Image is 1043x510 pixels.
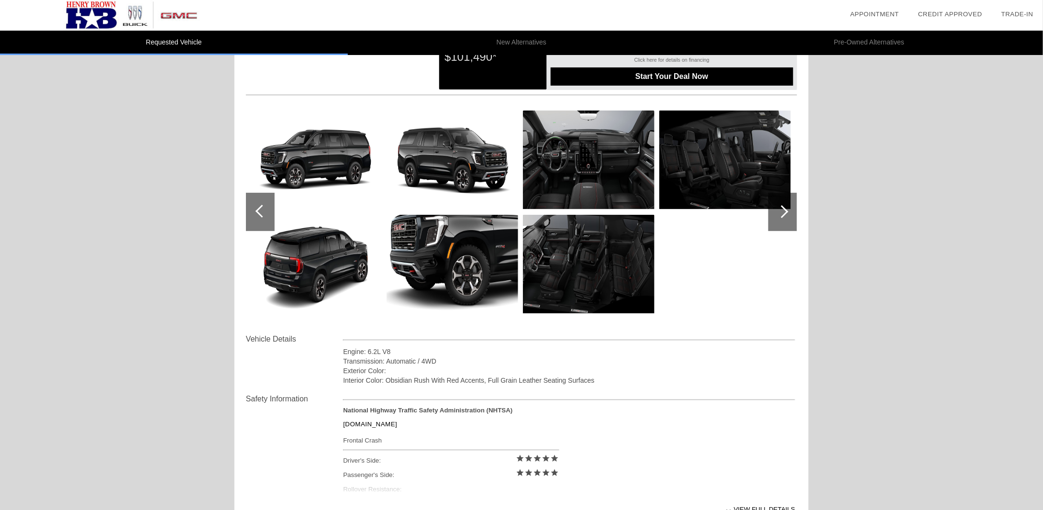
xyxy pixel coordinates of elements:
[551,468,559,477] i: star
[533,468,542,477] i: star
[525,468,533,477] i: star
[533,454,542,463] i: star
[250,215,382,313] img: 3.jpg
[343,421,397,428] a: [DOMAIN_NAME]
[542,468,551,477] i: star
[542,454,551,463] i: star
[343,434,559,446] div: Frontal Crash
[348,31,696,55] li: New Alternatives
[918,11,982,18] a: Credit Approved
[343,468,559,482] div: Passenger's Side:
[343,347,795,356] div: Engine: 6.2L V8
[250,111,382,209] img: 2.jpg
[551,57,793,67] div: Click here for details on financing
[246,333,343,345] div: Vehicle Details
[343,454,559,468] div: Driver's Side:
[695,31,1043,55] li: Pre-Owned Alternatives
[343,407,512,414] strong: National Highway Traffic Safety Administration (NHTSA)
[523,111,655,209] img: 6.jpg
[516,468,525,477] i: star
[343,366,795,376] div: Exterior Color:
[516,454,525,463] i: star
[551,454,559,463] i: star
[387,215,518,313] img: 5.jpg
[563,72,781,81] span: Start Your Deal Now
[523,215,655,313] img: 7.jpg
[850,11,899,18] a: Appointment
[246,393,343,405] div: Safety Information
[246,67,797,82] div: Quoted on [DATE] 7:56:22 PM
[525,454,533,463] i: star
[1001,11,1033,18] a: Trade-In
[659,111,791,209] img: 8.jpg
[343,376,795,385] div: Interior Color: Obsidian Rush With Red Accents, Full Grain Leather Seating Surfaces
[343,356,795,366] div: Transmission: Automatic / 4WD
[387,111,518,209] img: 4.jpg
